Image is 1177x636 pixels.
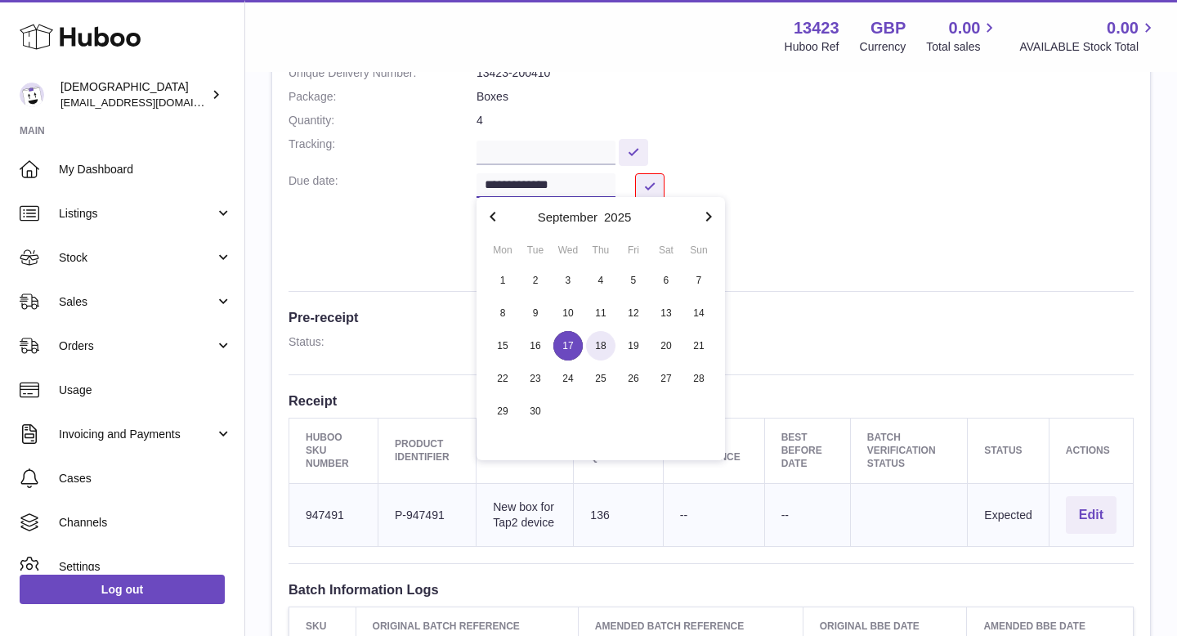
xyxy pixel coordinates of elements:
[378,418,477,483] th: Product Identifier
[617,297,650,329] button: 12
[289,334,477,350] dt: Status:
[1049,418,1133,483] th: Actions
[682,297,715,329] button: 14
[519,329,552,362] button: 16
[584,329,617,362] button: 18
[486,297,519,329] button: 8
[574,483,663,547] td: 136
[289,483,378,547] td: 947491
[584,243,617,258] div: Thu
[59,294,215,310] span: Sales
[926,17,999,55] a: 0.00 Total sales
[785,39,839,55] div: Huboo Ref
[552,243,584,258] div: Wed
[684,364,714,393] span: 28
[651,298,681,328] span: 13
[521,266,550,295] span: 2
[650,243,682,258] div: Sat
[651,266,681,295] span: 6
[521,331,550,361] span: 16
[59,338,215,354] span: Orders
[59,559,232,575] span: Settings
[553,266,583,295] span: 3
[586,298,615,328] span: 11
[477,483,574,547] td: New box for Tap2 device
[59,162,232,177] span: My Dashboard
[289,580,1134,598] h3: Batch Information Logs
[289,392,1134,410] h3: Receipt
[764,418,850,483] th: Best Before Date
[486,264,519,297] button: 1
[552,329,584,362] button: 17
[586,364,615,393] span: 25
[488,266,517,295] span: 1
[538,211,597,223] button: September
[59,206,215,222] span: Listings
[289,418,378,483] th: Huboo SKU Number
[477,204,1134,217] div: Date must be after [DATE]
[488,396,517,426] span: 29
[651,331,681,361] span: 20
[486,395,519,428] button: 29
[60,79,208,110] div: [DEMOGRAPHIC_DATA]
[682,243,715,258] div: Sun
[794,17,839,39] strong: 13423
[619,364,648,393] span: 26
[488,331,517,361] span: 15
[289,113,477,128] dt: Quantity:
[289,137,477,165] dt: Tracking:
[860,39,906,55] div: Currency
[521,364,550,393] span: 23
[617,243,650,258] div: Fri
[1107,17,1139,39] span: 0.00
[477,113,1134,128] dd: 4
[552,297,584,329] button: 10
[289,89,477,105] dt: Package:
[684,266,714,295] span: 7
[289,308,1134,326] h3: Pre-receipt
[59,427,215,442] span: Invoicing and Payments
[477,89,1134,105] dd: Boxes
[20,575,225,604] a: Log out
[619,266,648,295] span: 5
[521,396,550,426] span: 30
[59,383,232,398] span: Usage
[619,331,648,361] span: 19
[584,362,617,395] button: 25
[684,298,714,328] span: 14
[1019,39,1157,55] span: AVAILABLE Stock Total
[684,331,714,361] span: 21
[289,65,477,81] dt: Unique Delivery Number:
[617,264,650,297] button: 5
[20,83,44,107] img: olgazyuz@outlook.com
[59,515,232,531] span: Channels
[477,334,1134,350] dd: Expected
[519,297,552,329] button: 9
[663,483,764,547] td: --
[617,329,650,362] button: 19
[289,173,477,217] dt: Due date:
[764,483,850,547] td: --
[604,211,631,223] button: 2025
[477,65,1134,81] dd: 13423-200410
[486,243,519,258] div: Mon
[650,329,682,362] button: 20
[584,297,617,329] button: 11
[586,331,615,361] span: 18
[378,483,477,547] td: P-947491
[650,297,682,329] button: 13
[584,264,617,297] button: 4
[619,298,648,328] span: 12
[59,250,215,266] span: Stock
[519,362,552,395] button: 23
[552,362,584,395] button: 24
[949,17,981,39] span: 0.00
[1066,496,1117,535] button: Edit
[59,471,232,486] span: Cases
[650,264,682,297] button: 6
[682,362,715,395] button: 28
[617,362,650,395] button: 26
[651,364,681,393] span: 27
[553,331,583,361] span: 17
[519,395,552,428] button: 30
